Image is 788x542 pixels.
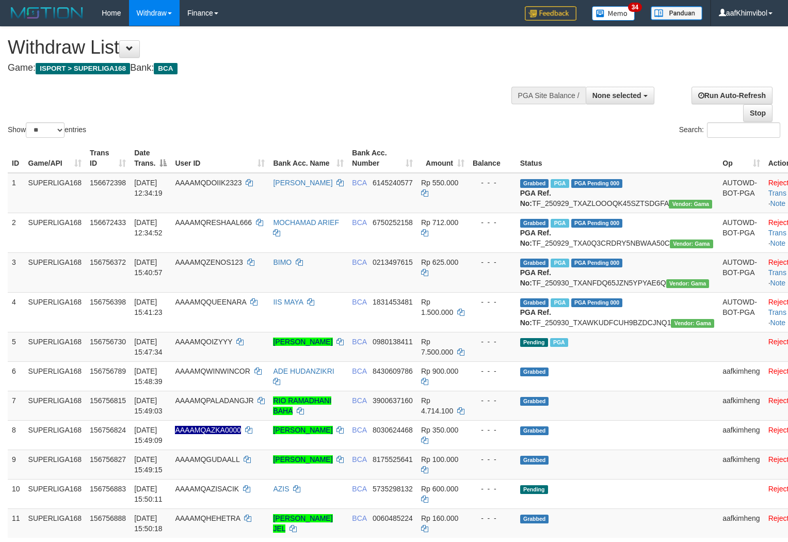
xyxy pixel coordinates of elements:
span: AAAAMQDOIIK2323 [175,179,242,187]
span: Rp 1.500.000 [421,298,453,316]
th: Trans ID: activate to sort column ascending [86,144,130,173]
a: Stop [743,104,773,122]
div: - - - [473,257,512,267]
span: Copy 8030624468 to clipboard [373,426,413,434]
span: Vendor URL: https://trx31.1velocity.biz [670,240,713,248]
span: Rp 4.714.100 [421,396,453,415]
span: Marked by aafsoycanthlai [551,259,569,267]
span: BCA [352,485,366,493]
span: AAAAMQGUDAALL [175,455,239,464]
span: 156756815 [90,396,126,405]
a: Run Auto-Refresh [691,87,773,104]
span: BCA [154,63,177,74]
span: Copy 8175525641 to clipboard [373,455,413,464]
div: - - - [473,366,512,376]
span: [DATE] 15:49:03 [134,396,163,415]
span: AAAAMQWINWINCOR [175,367,250,375]
h4: Game: Bank: [8,63,515,73]
td: SUPERLIGA168 [24,508,86,538]
span: AAAAMQRESHAAL666 [175,218,252,227]
span: AAAAMQAZISACIK [175,485,239,493]
th: User ID: activate to sort column ascending [171,144,269,173]
span: [DATE] 15:48:39 [134,367,163,386]
span: Copy 6750252158 to clipboard [373,218,413,227]
span: Vendor URL: https://trx31.1velocity.biz [669,200,712,209]
span: Grabbed [520,259,549,267]
td: 10 [8,479,24,508]
td: 3 [8,252,24,292]
span: 156672433 [90,218,126,227]
span: Rp 625.000 [421,258,458,266]
b: PGA Ref. No: [520,308,551,327]
span: BCA [352,338,366,346]
a: [PERSON_NAME] [273,426,332,434]
td: aafkimheng [718,420,764,450]
td: TF_250929_TXA0Q3CRDRY5NBWAA50C [516,213,719,252]
span: Rp 350.000 [421,426,458,434]
span: Copy 0980138411 to clipboard [373,338,413,346]
img: MOTION_logo.png [8,5,86,21]
span: [DATE] 15:40:57 [134,258,163,277]
th: ID [8,144,24,173]
img: Feedback.jpg [525,6,576,21]
span: Rp 160.000 [421,514,458,522]
span: AAAAMQHEHETRA [175,514,240,522]
a: [PERSON_NAME] JEL [273,514,332,533]
a: Note [770,199,786,208]
span: BCA [352,218,366,227]
a: ADE HUDANZIKRI [273,367,334,375]
span: Grabbed [520,456,549,465]
div: - - - [473,513,512,523]
span: BCA [352,298,366,306]
span: Rp 100.000 [421,455,458,464]
td: SUPERLIGA168 [24,391,86,420]
div: - - - [473,484,512,494]
th: Bank Acc. Name: activate to sort column ascending [269,144,348,173]
td: SUPERLIGA168 [24,213,86,252]
td: aafkimheng [718,391,764,420]
span: Copy 8430609786 to clipboard [373,367,413,375]
span: 156756888 [90,514,126,522]
span: None selected [592,91,641,100]
a: MOCHAMAD ARIEF [273,218,339,227]
span: PGA Pending [571,298,623,307]
span: Copy 0213497615 to clipboard [373,258,413,266]
span: Grabbed [520,426,549,435]
span: 156756883 [90,485,126,493]
a: [PERSON_NAME] [273,338,332,346]
span: Marked by aafsoycanthlai [551,179,569,188]
span: BCA [352,179,366,187]
a: Note [770,318,786,327]
td: TF_250929_TXAZLOOOQK45SZTSDGFA [516,173,719,213]
span: PGA Pending [571,259,623,267]
span: Vendor URL: https://trx31.1velocity.biz [666,279,710,288]
th: Status [516,144,719,173]
b: PGA Ref. No: [520,189,551,208]
h1: Withdraw List [8,37,515,58]
div: - - - [473,337,512,347]
span: 156756824 [90,426,126,434]
span: [DATE] 12:34:52 [134,218,163,237]
a: [PERSON_NAME] [273,179,332,187]
span: [DATE] 15:49:09 [134,426,163,444]
span: AAAAMQQUEENARA [175,298,246,306]
span: Pending [520,338,548,347]
span: 156756398 [90,298,126,306]
span: BCA [352,514,366,522]
span: Grabbed [520,219,549,228]
span: [DATE] 15:50:18 [134,514,163,533]
span: Rp 7.500.000 [421,338,453,356]
span: Grabbed [520,368,549,376]
td: 4 [8,292,24,332]
select: Showentries [26,122,65,138]
td: SUPERLIGA168 [24,420,86,450]
td: SUPERLIGA168 [24,252,86,292]
span: [DATE] 15:50:11 [134,485,163,503]
th: Balance [469,144,516,173]
span: Rp 900.000 [421,367,458,375]
a: BIMO [273,258,292,266]
span: 156756372 [90,258,126,266]
span: AAAAMQOIZYYY [175,338,232,346]
span: BCA [352,455,366,464]
div: - - - [473,395,512,406]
